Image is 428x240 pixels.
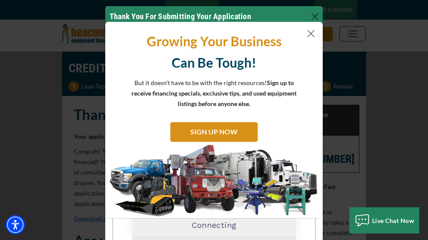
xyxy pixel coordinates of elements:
[349,207,419,233] button: Live Chat Now
[112,54,316,71] p: Can Be Tough!
[372,217,414,224] span: Live Chat Now
[105,144,323,218] img: subscribe-modal.jpg
[306,28,316,39] button: Close
[6,215,25,234] div: Accessibility Menu
[131,79,297,107] span: Sign up to receive financing specials, exclusive tips, and used equipment listings before anyone ...
[170,122,258,142] a: SIGN UP NOW
[112,33,316,50] p: Growing Your Business
[125,78,303,109] p: But it doesn't have to be with the right resources!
